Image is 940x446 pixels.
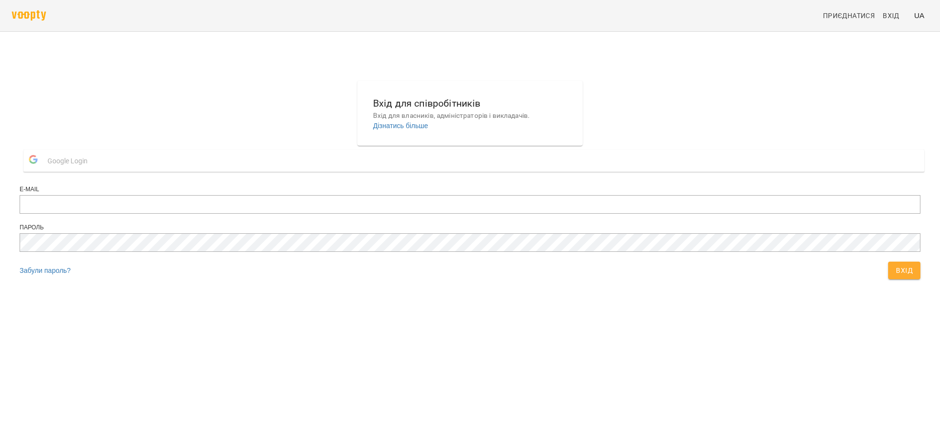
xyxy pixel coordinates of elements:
[879,7,910,24] a: Вхід
[914,10,924,21] span: UA
[23,150,924,172] button: Google Login
[883,10,899,22] span: Вхід
[910,6,928,24] button: UA
[373,96,567,111] h6: Вхід для співробітників
[896,265,913,276] span: Вхід
[819,7,879,24] a: Приєднатися
[20,267,70,274] a: Забули пароль?
[823,10,875,22] span: Приєднатися
[888,262,920,279] button: Вхід
[365,88,575,138] button: Вхід для співробітниківВхід для власників, адміністраторів і викладачів.Дізнатись більше
[12,10,46,21] img: voopty.png
[373,122,428,130] a: Дізнатись більше
[47,151,93,171] span: Google Login
[373,111,567,121] p: Вхід для власників, адміністраторів і викладачів.
[20,185,920,194] div: E-mail
[20,223,920,232] div: Пароль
